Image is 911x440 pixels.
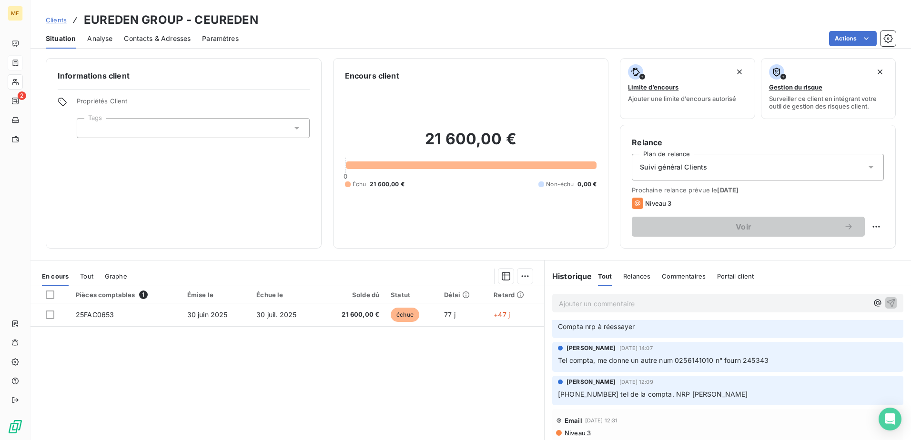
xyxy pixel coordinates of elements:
[645,200,671,207] span: Niveau 3
[256,310,296,319] span: 30 juil. 2025
[546,180,574,189] span: Non-échu
[370,180,405,189] span: 21 600,00 €
[325,310,379,320] span: 21 600,00 €
[632,137,884,148] h6: Relance
[325,291,379,299] div: Solde dû
[345,70,399,81] h6: Encours client
[187,310,228,319] span: 30 juin 2025
[769,95,888,110] span: Surveiller ce client en intégrant votre outil de gestion des risques client.
[18,91,26,100] span: 2
[494,291,538,299] div: Retard
[769,83,822,91] span: Gestion du risque
[558,356,769,364] span: Tel compta, me donne un autre num 0256141010 n° fourn 245343
[619,345,653,351] span: [DATE] 14:07
[124,34,191,43] span: Contacts & Adresses
[84,11,258,29] h3: EUREDEN GROUP - CEUREDEN
[77,97,310,110] span: Propriétés Client
[391,291,433,299] div: Statut
[558,390,748,398] span: [PHONE_NUMBER] tel de la compta. NRP [PERSON_NAME]
[46,34,76,43] span: Situation
[545,270,592,282] h6: Historique
[632,186,884,194] span: Prochaine relance prévue le
[567,378,616,386] span: [PERSON_NAME]
[8,419,23,434] img: Logo LeanPay
[8,6,23,21] div: ME
[717,272,754,280] span: Portail client
[46,16,67,24] span: Clients
[628,83,678,91] span: Limite d’encours
[628,95,736,102] span: Ajouter une limite d’encours autorisé
[202,34,239,43] span: Paramètres
[879,408,901,430] div: Open Intercom Messenger
[829,31,877,46] button: Actions
[717,186,739,194] span: [DATE]
[353,180,366,189] span: Échu
[598,272,612,280] span: Tout
[558,322,635,330] span: Compta nrp à réessayer
[46,15,67,25] a: Clients
[761,58,896,119] button: Gestion du risqueSurveiller ce client en intégrant votre outil de gestion des risques client.
[632,217,865,237] button: Voir
[85,124,92,132] input: Ajouter une valeur
[564,429,591,437] span: Niveau 3
[619,379,653,385] span: [DATE] 12:09
[662,272,706,280] span: Commentaires
[620,58,755,119] button: Limite d’encoursAjouter une limite d’encours autorisé
[105,272,127,280] span: Graphe
[577,180,597,189] span: 0,00 €
[444,291,482,299] div: Délai
[585,418,618,423] span: [DATE] 12:31
[444,310,455,319] span: 77 j
[345,130,597,158] h2: 21 600,00 €
[87,34,112,43] span: Analyse
[76,310,114,319] span: 25FAC0653
[494,310,510,319] span: +47 j
[565,417,582,424] span: Email
[344,172,347,180] span: 0
[139,290,148,299] span: 1
[42,272,69,280] span: En cours
[567,344,616,352] span: [PERSON_NAME]
[640,162,707,172] span: Suivi général Clients
[80,272,93,280] span: Tout
[623,272,650,280] span: Relances
[187,291,245,299] div: Émise le
[256,291,314,299] div: Échue le
[58,70,310,81] h6: Informations client
[76,290,176,299] div: Pièces comptables
[391,308,419,322] span: échue
[643,223,844,230] span: Voir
